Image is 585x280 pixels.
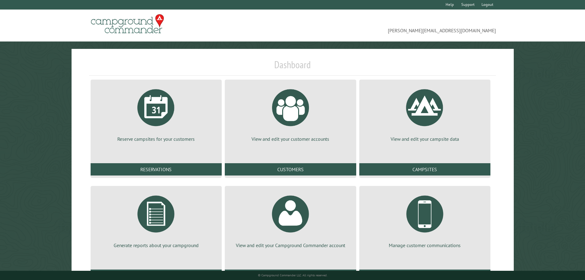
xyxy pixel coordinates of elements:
[367,136,483,142] p: View and edit your campsite data
[91,163,222,175] a: Reservations
[367,191,483,249] a: Manage customer communications
[98,136,214,142] p: Reserve campsites for your customers
[367,242,483,249] p: Manage customer communications
[232,85,349,142] a: View and edit your customer accounts
[232,191,349,249] a: View and edit your Campground Commander account
[258,273,327,277] small: © Campground Commander LLC. All rights reserved.
[225,163,356,175] a: Customers
[359,163,490,175] a: Campsites
[367,85,483,142] a: View and edit your campsite data
[232,136,349,142] p: View and edit your customer accounts
[293,17,496,34] span: [PERSON_NAME][EMAIL_ADDRESS][DOMAIN_NAME]
[98,191,214,249] a: Generate reports about your campground
[98,242,214,249] p: Generate reports about your campground
[232,242,349,249] p: View and edit your Campground Commander account
[89,59,496,76] h1: Dashboard
[89,12,166,36] img: Campground Commander
[98,85,214,142] a: Reserve campsites for your customers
